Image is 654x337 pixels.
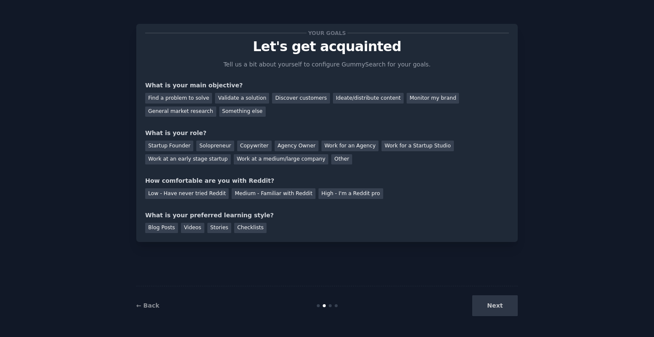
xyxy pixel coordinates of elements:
div: Medium - Familiar with Reddit [232,188,315,199]
p: Tell us a bit about yourself to configure GummySearch for your goals. [220,60,434,69]
div: General market research [145,107,216,117]
div: What is your role? [145,129,509,138]
div: Stories [207,223,231,233]
div: What is your preferred learning style? [145,211,509,220]
div: Work at a medium/large company [234,154,328,165]
div: Validate a solution [215,93,269,104]
div: Ideate/distribute content [333,93,404,104]
div: Work for an Agency [321,141,379,151]
div: Videos [181,223,204,233]
p: Let's get acquainted [145,39,509,54]
div: Copywriter [237,141,272,151]
div: Monitor my brand [407,93,459,104]
div: Low - Have never tried Reddit [145,188,229,199]
div: High - I'm a Reddit pro [318,188,383,199]
div: Blog Posts [145,223,178,233]
div: What is your main objective? [145,81,509,90]
div: Checklists [234,223,267,233]
div: Solopreneur [196,141,234,151]
a: ← Back [136,302,159,309]
div: Something else [219,107,266,117]
div: How comfortable are you with Reddit? [145,176,509,185]
div: Work for a Startup Studio [381,141,453,151]
div: Work at an early stage startup [145,154,231,165]
div: Find a problem to solve [145,93,212,104]
div: Discover customers [272,93,330,104]
div: Startup Founder [145,141,193,151]
div: Other [331,154,352,165]
div: Agency Owner [275,141,318,151]
span: Your goals [307,29,347,37]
